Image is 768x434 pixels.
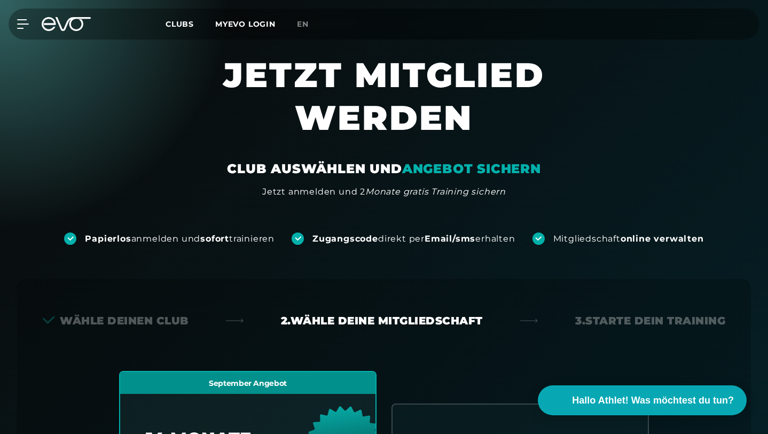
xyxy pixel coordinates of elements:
em: Monate gratis Training sichern [365,187,506,197]
strong: Zugangscode [312,234,378,244]
em: ANGEBOT SICHERN [402,161,541,176]
div: direkt per erhalten [312,233,515,245]
strong: Papierlos [85,234,131,244]
a: en [297,18,322,30]
h1: JETZT MITGLIED WERDEN [138,53,630,160]
span: Clubs [166,19,194,29]
div: anmelden und trainieren [85,233,275,245]
a: MYEVO LOGIN [215,19,276,29]
div: CLUB AUSWÄHLEN UND [227,160,540,177]
strong: Email/sms [425,234,475,244]
div: Wähle deinen Club [43,313,189,328]
div: 3. Starte dein Training [575,313,725,328]
button: Hallo Athlet! Was möchtest du tun? [538,385,747,415]
span: Hallo Athlet! Was möchtest du tun? [572,393,734,408]
div: Mitgliedschaft [553,233,704,245]
div: Jetzt anmelden und 2 [262,185,506,198]
a: Clubs [166,19,215,29]
span: en [297,19,309,29]
strong: sofort [200,234,229,244]
div: 2. Wähle deine Mitgliedschaft [281,313,483,328]
strong: online verwalten [621,234,704,244]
